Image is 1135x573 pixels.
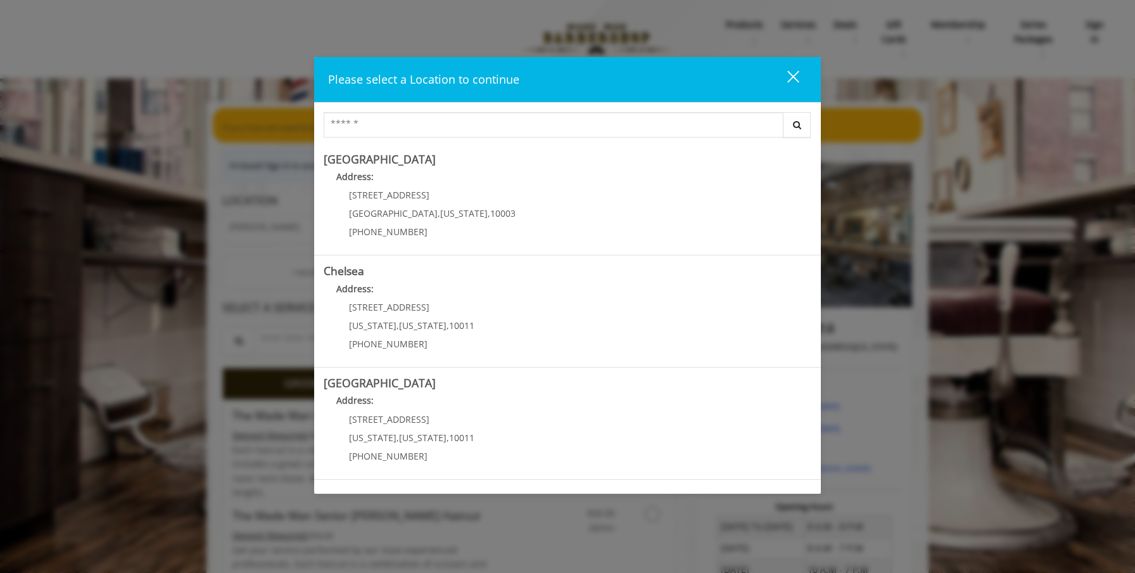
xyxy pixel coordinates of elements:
[336,171,374,183] b: Address:
[324,487,363,503] b: Flatiron
[349,338,428,350] span: [PHONE_NUMBER]
[324,375,436,390] b: [GEOGRAPHIC_DATA]
[349,319,396,332] span: [US_STATE]
[336,283,374,295] b: Address:
[488,207,490,219] span: ,
[328,72,519,87] span: Please select a Location to continue
[349,189,429,201] span: [STREET_ADDRESS]
[324,151,436,167] b: [GEOGRAPHIC_DATA]
[773,70,798,89] div: close dialog
[399,432,447,444] span: [US_STATE]
[349,207,438,219] span: [GEOGRAPHIC_DATA]
[396,432,399,444] span: ,
[349,432,396,444] span: [US_STATE]
[438,207,440,219] span: ,
[490,207,516,219] span: 10003
[349,450,428,462] span: [PHONE_NUMBER]
[396,319,399,332] span: ,
[336,394,374,406] b: Address:
[324,112,811,144] div: Center Select
[449,319,474,332] span: 10011
[764,67,807,93] button: close dialog
[349,413,429,425] span: [STREET_ADDRESS]
[449,432,474,444] span: 10011
[324,263,364,278] b: Chelsea
[440,207,488,219] span: [US_STATE]
[324,112,783,138] input: Search Center
[447,432,449,444] span: ,
[447,319,449,332] span: ,
[349,226,428,238] span: [PHONE_NUMBER]
[790,120,804,129] i: Search button
[349,301,429,313] span: [STREET_ADDRESS]
[399,319,447,332] span: [US_STATE]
